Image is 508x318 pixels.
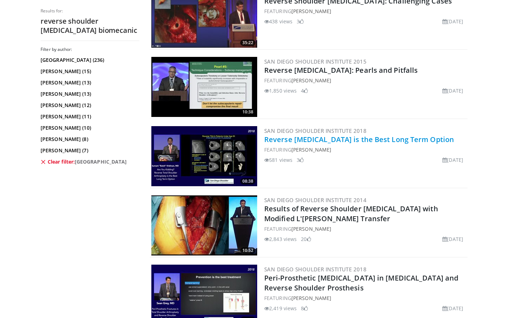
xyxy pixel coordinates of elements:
[151,126,257,186] img: 25263a41-fa1a-493c-8af1-2cd22ff78a97.300x170_q85_crop-smart_upscale.jpg
[264,294,466,302] div: FEATURING
[41,57,138,64] a: [GEOGRAPHIC_DATA] (236)
[151,195,257,255] a: 10:52
[41,147,138,154] a: [PERSON_NAME] (7)
[264,146,466,153] div: FEATURING
[151,57,257,117] img: 26bea87d-7277-4953-a7e2-9cd81a02df04.300x170_q85_crop-smart_upscale.jpg
[75,158,127,165] span: [GEOGRAPHIC_DATA]
[240,247,255,254] span: 10:52
[41,8,139,14] p: Results for:
[240,109,255,115] span: 10:38
[291,8,331,14] a: [PERSON_NAME]
[301,87,308,94] li: 4
[442,87,463,94] li: [DATE]
[41,17,139,35] h2: reverse shoulder [MEDICAL_DATA] biomecanic
[297,156,304,164] li: 3
[240,40,255,46] span: 35:22
[291,225,331,232] a: [PERSON_NAME]
[41,113,138,120] a: [PERSON_NAME] (11)
[264,204,438,223] a: Results of Reverse Shoulder [MEDICAL_DATA] with Modified L'[PERSON_NAME] Transfer
[291,146,331,153] a: [PERSON_NAME]
[240,178,255,184] span: 08:38
[41,68,138,75] a: [PERSON_NAME] (15)
[41,136,138,143] a: [PERSON_NAME] (8)
[264,7,466,15] div: FEATURING
[264,77,466,84] div: FEATURING
[264,225,466,232] div: FEATURING
[264,235,297,243] li: 2,843 views
[297,18,304,25] li: 3
[264,87,297,94] li: 1,850 views
[151,126,257,186] a: 08:38
[442,156,463,164] li: [DATE]
[264,273,458,293] a: Peri-Prosthetic [MEDICAL_DATA] in [MEDICAL_DATA] and Reverse Shoulder Prosthesis
[291,77,331,84] a: [PERSON_NAME]
[41,124,138,131] a: [PERSON_NAME] (10)
[264,156,292,164] li: 581 views
[442,18,463,25] li: [DATE]
[291,295,331,301] a: [PERSON_NAME]
[264,135,454,144] a: Reverse [MEDICAL_DATA] is the Best Long Term Option
[41,102,138,109] a: [PERSON_NAME] (12)
[151,195,257,255] img: 60637b37-c681-4687-8521-197fa2b21c30.300x170_q85_crop-smart_upscale.jpg
[264,58,367,65] a: San Diego Shoulder Institute 2015
[301,305,308,312] li: 8
[264,18,292,25] li: 438 views
[442,305,463,312] li: [DATE]
[41,79,138,86] a: [PERSON_NAME] (13)
[41,158,138,165] a: Clear filter:[GEOGRAPHIC_DATA]
[151,57,257,117] a: 10:38
[264,196,367,204] a: San Diego Shoulder Institute 2014
[264,266,367,273] a: San Diego Shoulder Institute 2018
[301,235,311,243] li: 20
[41,47,139,52] h3: Filter by author:
[41,90,138,98] a: [PERSON_NAME] (13)
[264,305,297,312] li: 2,419 views
[264,65,418,75] a: Reverse [MEDICAL_DATA]: Pearls and Pitfalls
[442,235,463,243] li: [DATE]
[264,127,367,134] a: San Diego Shoulder Institute 2018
